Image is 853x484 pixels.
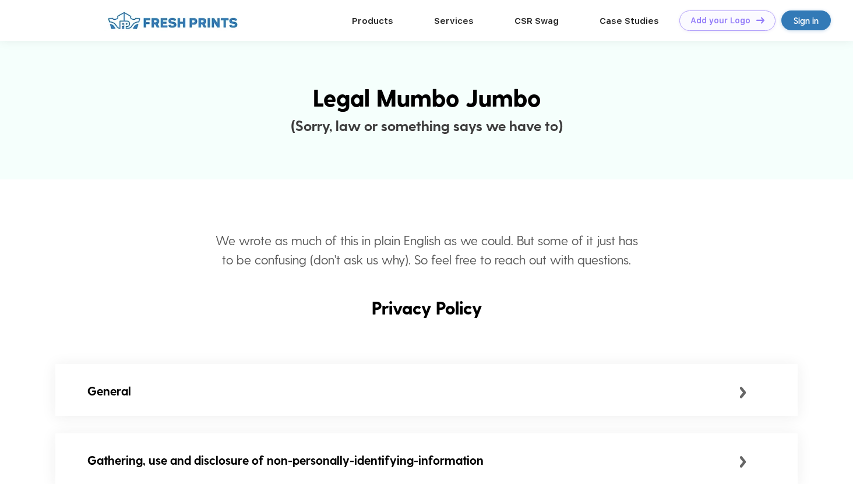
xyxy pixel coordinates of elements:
[87,381,739,400] div: General
[739,387,747,398] img: small_arrow.svg
[352,16,393,26] a: Products
[434,16,474,26] a: Services
[104,10,241,31] img: fo%20logo%202.webp
[756,17,764,23] img: DT
[794,14,819,27] div: Sign in
[17,115,836,136] div: (Sorry, law or something says we have to)
[514,16,559,26] a: CSR Swag
[87,451,739,469] div: Gathering, use and disclosure of non-personally-identifying-information
[17,79,836,115] div: Legal Mumbo Jumbo
[781,10,831,30] a: Sign in
[690,16,750,26] div: Add your Logo
[739,456,747,468] img: small_arrow.svg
